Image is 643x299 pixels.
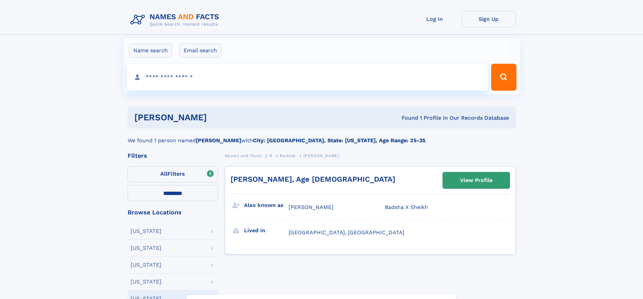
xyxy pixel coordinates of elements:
[179,43,221,58] label: Email search
[289,204,333,210] span: [PERSON_NAME]
[196,137,241,144] b: [PERSON_NAME]
[131,279,161,285] div: [US_STATE]
[134,113,304,122] h1: [PERSON_NAME]
[127,64,488,91] input: search input
[128,128,516,145] div: We found 1 person named with .
[128,153,218,159] div: Filters
[269,153,272,158] span: B
[225,151,262,160] a: Names and Facts
[443,172,510,188] a: View Profile
[269,151,272,160] a: B
[129,43,172,58] label: Name search
[253,137,425,144] b: City: [GEOGRAPHIC_DATA], State: [US_STATE], Age Range: 25-35
[303,153,340,158] span: [PERSON_NAME]
[131,245,161,251] div: [US_STATE]
[128,11,225,29] img: Logo Names and Facts
[244,225,289,236] h3: Lived in
[280,151,296,160] a: Badsha
[280,153,296,158] span: Badsha
[304,114,509,122] div: Found 1 Profile In Our Records Database
[160,171,167,177] span: All
[231,175,395,183] a: [PERSON_NAME], Age [DEMOGRAPHIC_DATA]
[289,229,404,236] span: [GEOGRAPHIC_DATA], [GEOGRAPHIC_DATA]
[408,11,462,27] a: Log In
[131,262,161,268] div: [US_STATE]
[128,209,218,215] div: Browse Locations
[128,166,218,182] label: Filters
[131,229,161,234] div: [US_STATE]
[460,173,492,188] div: View Profile
[462,11,516,27] a: Sign Up
[491,64,516,91] button: Search Button
[244,200,289,211] h3: Also known as
[385,204,428,210] span: Badsha X Sheikh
